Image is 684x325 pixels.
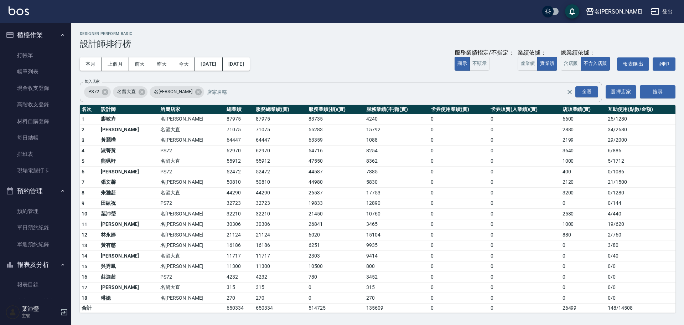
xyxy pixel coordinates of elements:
[429,135,489,146] td: 0
[159,293,225,304] td: 名[PERSON_NAME]
[561,209,606,219] td: 2580
[82,127,84,132] span: 2
[561,198,606,209] td: 0
[429,293,489,304] td: 0
[561,49,613,57] div: 總業績依據：
[364,156,429,167] td: 8362
[3,80,68,96] a: 現金收支登錄
[455,57,470,71] button: 顯示
[99,230,159,240] td: 林永婷
[159,156,225,167] td: 名留大直
[254,209,307,219] td: 32210
[561,167,606,177] td: 400
[561,272,606,283] td: 0
[429,156,489,167] td: 0
[429,251,489,261] td: 0
[85,79,100,84] label: 加入店家
[364,209,429,219] td: 10760
[307,209,364,219] td: 21450
[205,86,579,98] input: 店家名稱
[82,232,88,238] span: 12
[254,188,307,198] td: 44290
[99,188,159,198] td: 朱雅莛
[99,293,159,304] td: 琳嬑
[99,146,159,156] td: 淑菁黃
[561,261,606,272] td: 0
[225,146,254,156] td: 62970
[561,105,606,114] th: 店販業績(實)
[606,272,675,283] td: 0 / 0
[606,209,675,219] td: 4 / 440
[3,276,68,293] a: 報表目錄
[653,57,675,71] button: 列印
[561,188,606,198] td: 3200
[159,230,225,240] td: 名[PERSON_NAME]
[159,272,225,283] td: PS72
[195,57,222,71] button: [DATE]
[3,255,68,274] button: 報表及分析
[606,293,675,304] td: 0 / 0
[3,293,68,310] a: 店家區間累計表
[307,293,364,304] td: 0
[254,240,307,251] td: 16186
[606,156,675,167] td: 5 / 1712
[307,135,364,146] td: 63359
[84,86,111,98] div: PS72
[489,188,561,198] td: 0
[225,272,254,283] td: 4232
[429,209,489,219] td: 0
[82,158,84,164] span: 5
[225,293,254,304] td: 270
[159,198,225,209] td: PS72
[364,135,429,146] td: 1088
[254,303,307,313] td: 650334
[583,4,645,19] button: 名[PERSON_NAME]
[561,303,606,313] td: 26499
[225,167,254,177] td: 52472
[606,303,675,313] td: 148 / 14508
[364,198,429,209] td: 12890
[489,293,561,304] td: 0
[561,293,606,304] td: 0
[159,105,225,114] th: 所屬店家
[99,219,159,230] td: [PERSON_NAME]
[307,105,364,114] th: 服務業績(指)(實)
[429,188,489,198] td: 0
[364,251,429,261] td: 9414
[606,219,675,230] td: 19 / 620
[429,303,489,313] td: 0
[82,148,84,153] span: 4
[254,167,307,177] td: 52472
[307,177,364,188] td: 44980
[6,305,20,319] img: Person
[84,88,103,95] span: PS72
[254,105,307,114] th: 服務總業績(實)
[99,135,159,146] td: 黃麗樺
[489,230,561,240] td: 0
[99,156,159,167] td: 熊珮軒
[429,167,489,177] td: 0
[489,135,561,146] td: 0
[364,125,429,135] td: 15792
[254,156,307,167] td: 55912
[594,7,642,16] div: 名[PERSON_NAME]
[648,5,675,18] button: 登出
[159,146,225,156] td: PS72
[80,105,675,313] table: a dense table
[565,4,579,19] button: save
[364,114,429,125] td: 4240
[364,303,429,313] td: 135609
[159,188,225,198] td: 名留大直
[254,261,307,272] td: 11300
[225,282,254,293] td: 315
[606,125,675,135] td: 34 / 2680
[606,240,675,251] td: 3 / 80
[159,114,225,125] td: 名[PERSON_NAME]
[82,222,88,227] span: 11
[429,230,489,240] td: 0
[82,200,84,206] span: 9
[429,240,489,251] td: 0
[307,303,364,313] td: 514725
[561,240,606,251] td: 0
[3,162,68,179] a: 現場電腦打卡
